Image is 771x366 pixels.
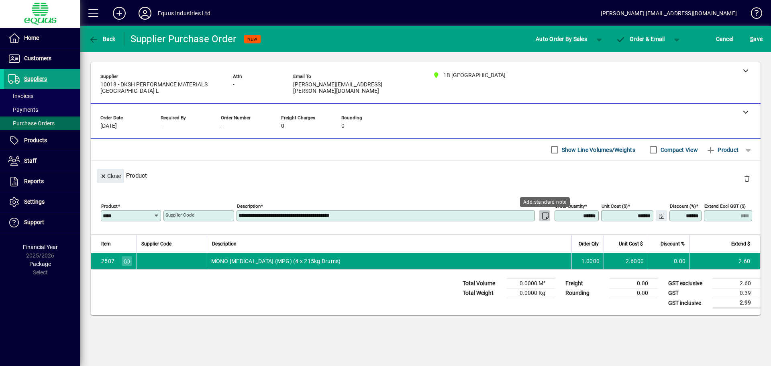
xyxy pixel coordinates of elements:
[87,32,118,46] button: Back
[97,169,124,183] button: Close
[233,82,235,88] span: -
[604,253,648,269] td: 2.6000
[656,210,667,221] button: Change Price Levels
[612,32,669,46] button: Order & Email
[745,2,761,28] a: Knowledge Base
[4,192,80,212] a: Settings
[80,32,124,46] app-page-header-button: Back
[689,253,760,269] td: 2.60
[4,151,80,171] a: Staff
[221,123,222,129] span: -
[8,120,55,127] span: Purchase Orders
[89,36,116,42] span: Back
[619,239,643,248] span: Unit Cost $
[716,33,734,45] span: Cancel
[661,239,685,248] span: Discount %
[706,143,738,156] span: Product
[24,35,39,41] span: Home
[100,123,117,129] span: [DATE]
[664,288,712,298] td: GST
[293,82,414,94] span: [PERSON_NAME][EMAIL_ADDRESS][PERSON_NAME][DOMAIN_NAME]
[750,36,753,42] span: S
[100,82,221,94] span: 10018 - DKSH PERFORMANCE MATERIALS [GEOGRAPHIC_DATA] L
[4,89,80,103] a: Invoices
[24,76,47,82] span: Suppliers
[664,279,712,288] td: GST exclusive
[8,106,38,113] span: Payments
[132,6,158,20] button: Profile
[4,103,80,117] a: Payments
[560,146,635,154] label: Show Line Volumes/Weights
[211,257,341,265] span: MONO [MEDICAL_DATA] (MPG) (4 x 215kg Drums)
[165,212,194,218] mat-label: Supplier Code
[158,7,211,20] div: Equus Industries Ltd
[91,161,761,190] div: Product
[106,6,132,20] button: Add
[237,203,261,209] mat-label: Description
[737,169,757,188] button: Delete
[24,137,47,143] span: Products
[4,172,80,192] a: Reports
[670,203,696,209] mat-label: Discount (%)
[714,32,736,46] button: Cancel
[602,203,628,209] mat-label: Unit Cost ($)
[750,33,763,45] span: ave
[341,123,345,129] span: 0
[507,279,555,288] td: 0.0000 M³
[4,131,80,151] a: Products
[704,203,746,209] mat-label: Extend excl GST ($)
[161,123,162,129] span: -
[4,49,80,69] a: Customers
[659,146,698,154] label: Compact View
[520,197,570,207] div: Add standard note
[24,55,51,61] span: Customers
[610,288,658,298] td: 0.00
[4,117,80,130] a: Purchase Orders
[561,279,610,288] td: Freight
[601,7,737,20] div: [PERSON_NAME] [EMAIL_ADDRESS][DOMAIN_NAME]
[737,175,757,182] app-page-header-button: Delete
[24,219,44,225] span: Support
[648,253,689,269] td: 0.00
[712,279,761,288] td: 2.60
[571,253,604,269] td: 1.0000
[23,244,58,250] span: Financial Year
[100,170,121,183] span: Close
[610,279,658,288] td: 0.00
[731,239,750,248] span: Extend $
[712,298,761,308] td: 2.99
[101,239,111,248] span: Item
[101,203,118,209] mat-label: Product
[281,123,284,129] span: 0
[579,239,599,248] span: Order Qty
[459,288,507,298] td: Total Weight
[459,279,507,288] td: Total Volume
[532,32,591,46] button: Auto Order By Sales
[4,213,80,233] a: Support
[24,157,37,164] span: Staff
[247,37,257,42] span: NEW
[561,288,610,298] td: Rounding
[507,288,555,298] td: 0.0000 Kg
[4,28,80,48] a: Home
[616,36,665,42] span: Order & Email
[141,239,171,248] span: Supplier Code
[8,93,33,99] span: Invoices
[101,257,114,265] div: 2507
[24,178,44,184] span: Reports
[212,239,237,248] span: Description
[712,288,761,298] td: 0.39
[131,33,237,45] div: Supplier Purchase Order
[702,143,742,157] button: Product
[29,261,51,267] span: Package
[95,172,126,179] app-page-header-button: Close
[536,33,587,45] span: Auto Order By Sales
[748,32,765,46] button: Save
[664,298,712,308] td: GST inclusive
[24,198,45,205] span: Settings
